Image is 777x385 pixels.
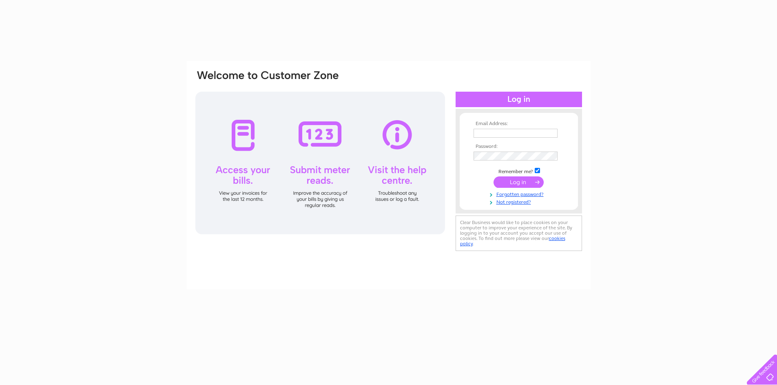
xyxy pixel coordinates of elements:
[474,190,566,198] a: Forgotten password?
[474,198,566,205] a: Not registered?
[456,216,582,251] div: Clear Business would like to place cookies on your computer to improve your experience of the sit...
[472,121,566,127] th: Email Address:
[494,176,544,188] input: Submit
[472,144,566,150] th: Password:
[460,235,565,246] a: cookies policy
[472,167,566,175] td: Remember me?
